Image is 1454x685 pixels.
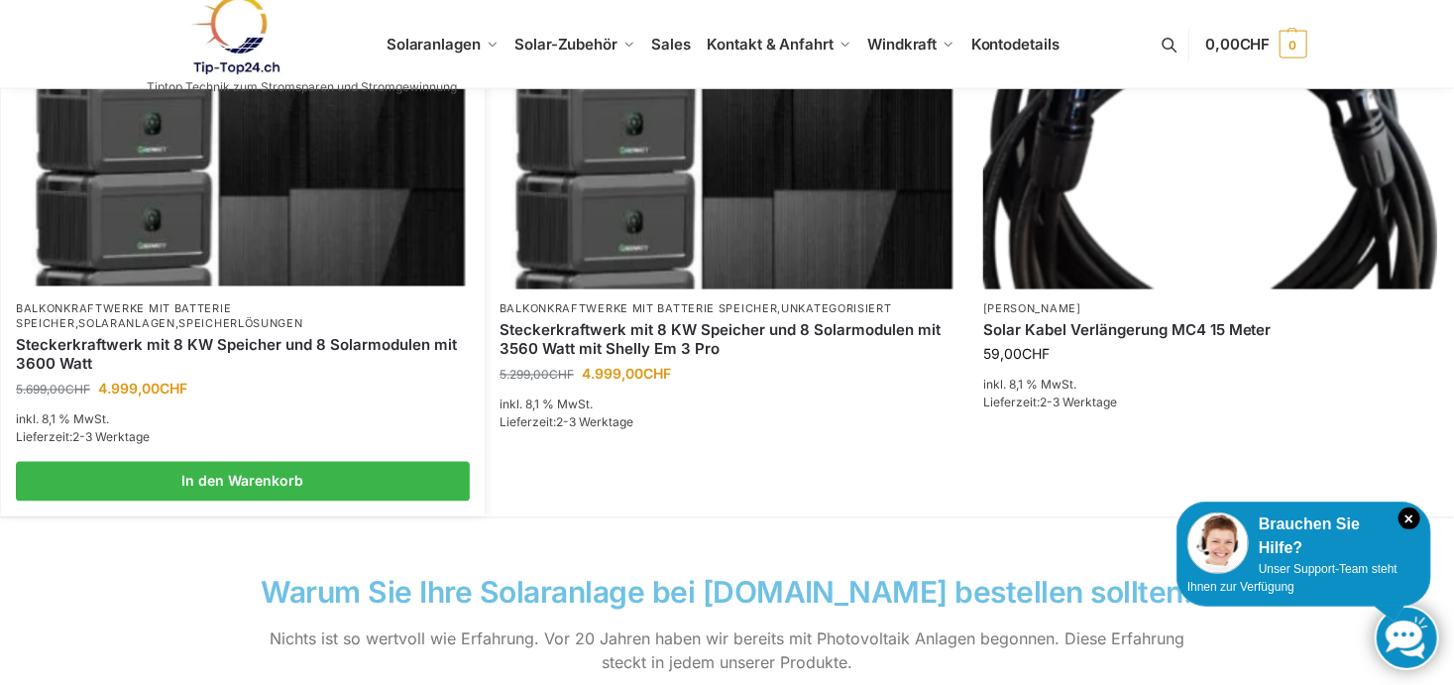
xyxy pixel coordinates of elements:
[16,383,90,398] bdi: 5.699,00
[1187,513,1420,560] div: Brauchen Sie Hilfe?
[1022,346,1050,363] span: CHF
[983,301,1081,315] a: [PERSON_NAME]
[500,321,953,360] a: Steckerkraftwerk mit 8 KW Speicher und 8 Solarmodulen mit 3560 Watt mit Shelly Em 3 Pro
[500,301,953,316] p: ,
[1398,508,1420,529] i: Schließen
[65,383,90,398] span: CHF
[1240,35,1271,54] span: CHF
[652,35,692,54] span: Sales
[1187,562,1398,594] span: Unser Support-Team steht Ihnen zur Verfügung
[983,396,1117,410] span: Lieferzeit:
[500,415,633,430] span: Lieferzeit:
[708,35,834,54] span: Kontakt & Anfahrt
[160,381,187,398] span: CHF
[556,415,633,430] span: 2-3 Werktage
[16,462,470,502] a: In den Warenkorb legen: „Steckerkraftwerk mit 8 KW Speicher und 8 Solarmodulen mit 3600 Watt“
[16,301,231,330] a: Balkonkraftwerke mit Batterie Speicher
[971,35,1060,54] span: Kontodetails
[983,321,1437,341] a: Solar Kabel Verlängerung MC4 15 Meter
[1040,396,1117,410] span: 2-3 Werktage
[16,411,470,429] p: inkl. 8,1 % MwSt.
[500,397,953,414] p: inkl. 8,1 % MwSt.
[500,301,778,315] a: Balkonkraftwerke mit Batterie Speicher
[148,81,458,93] p: Tiptop Technik zum Stromsparen und Stromgewinnung
[1205,15,1306,74] a: 0,00CHF 0
[178,317,302,331] a: Speicherlösungen
[252,628,1201,675] p: Nichts ist so wertvoll wie Erfahrung. Vor 20 Jahren haben wir bereits mit Photovoltaik Anlagen be...
[1205,35,1270,54] span: 0,00
[252,578,1201,608] h2: Warum Sie Ihre Solaranlage bei [DOMAIN_NAME] bestellen sollten.
[549,368,574,383] span: CHF
[500,368,574,383] bdi: 5.299,00
[514,35,617,54] span: Solar-Zubehör
[98,381,187,398] bdi: 4.999,00
[643,366,671,383] span: CHF
[867,35,937,54] span: Windkraft
[983,377,1437,395] p: inkl. 8,1 % MwSt.
[1280,31,1307,58] span: 0
[1187,513,1249,574] img: Customer service
[72,430,150,445] span: 2-3 Werktage
[78,317,174,331] a: Solaranlagen
[16,336,470,375] a: Steckerkraftwerk mit 8 KW Speicher und 8 Solarmodulen mit 3600 Watt
[387,35,481,54] span: Solaranlagen
[16,301,470,332] p: , ,
[16,430,150,445] span: Lieferzeit:
[983,346,1050,363] bdi: 59,00
[781,301,892,315] a: Unkategorisiert
[582,366,671,383] bdi: 4.999,00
